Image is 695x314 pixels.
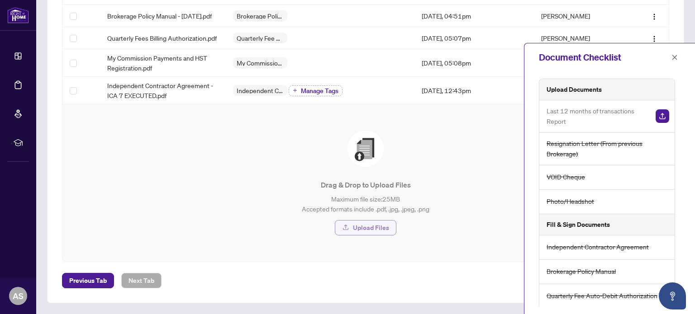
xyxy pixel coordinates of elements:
[547,196,594,206] span: Photo/Headshot
[414,77,534,104] td: [DATE], 12:43pm
[547,291,657,301] span: Quarterly Fee Auto-Debit Authorization
[656,109,669,123] img: Upload Document
[671,54,678,61] span: close
[539,51,669,64] div: Document Checklist
[107,80,219,100] span: Independent Contractor Agreement - ICA 7 EXECUTED.pdf
[69,273,107,288] span: Previous Tab
[547,84,602,94] h5: Upload Documents
[301,88,338,94] span: Manage Tags
[414,49,534,77] td: [DATE], 05:08pm
[107,33,217,43] span: Quarterly Fees Billing Authorization.pdf
[73,115,658,251] span: File UploadDrag & Drop to Upload FilesMaximum file size:25MBAccepted formats include .pdf, .jpg, ...
[13,290,24,302] span: AS
[534,5,628,27] td: [PERSON_NAME]
[347,131,384,167] img: File Upload
[547,138,669,159] span: Resignation Letter (From previous Brokerage)
[547,242,649,252] span: Independent Contractor Agreement
[547,266,616,277] span: Brokerage Policy Manual
[651,13,658,20] img: Logo
[547,106,648,127] span: Last 12 months of transactions Report
[293,88,297,93] span: plus
[233,87,287,94] span: Independent Contractor Agreement
[121,273,162,288] button: Next Tab
[81,179,651,190] p: Drag & Drop to Upload Files
[233,35,287,41] span: Quarterly Fee Auto-Debit Authorization
[107,11,212,21] span: Brokerage Policy Manual - [DATE].pdf
[647,9,662,23] button: Logo
[233,13,287,19] span: Brokerage Policy Manual
[547,172,585,182] span: VOID Cheque
[547,220,610,230] h5: Fill & Sign Documents
[335,220,396,235] button: Upload Files
[414,5,534,27] td: [DATE], 04:51pm
[659,282,686,309] button: Open asap
[414,27,534,49] td: [DATE], 05:07pm
[647,31,662,45] button: Logo
[62,273,114,288] button: Previous Tab
[651,35,658,42] img: Logo
[534,27,628,49] td: [PERSON_NAME]
[289,85,343,96] button: Manage Tags
[107,53,219,73] span: My Commission Payments and HST Registration.pdf
[233,60,287,66] span: My Commission Payments & HST Registration
[81,194,651,214] p: Maximum file size: 25 MB Accepted formats include .pdf, .jpg, .jpeg, .png
[7,7,29,23] img: logo
[353,220,389,235] span: Upload Files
